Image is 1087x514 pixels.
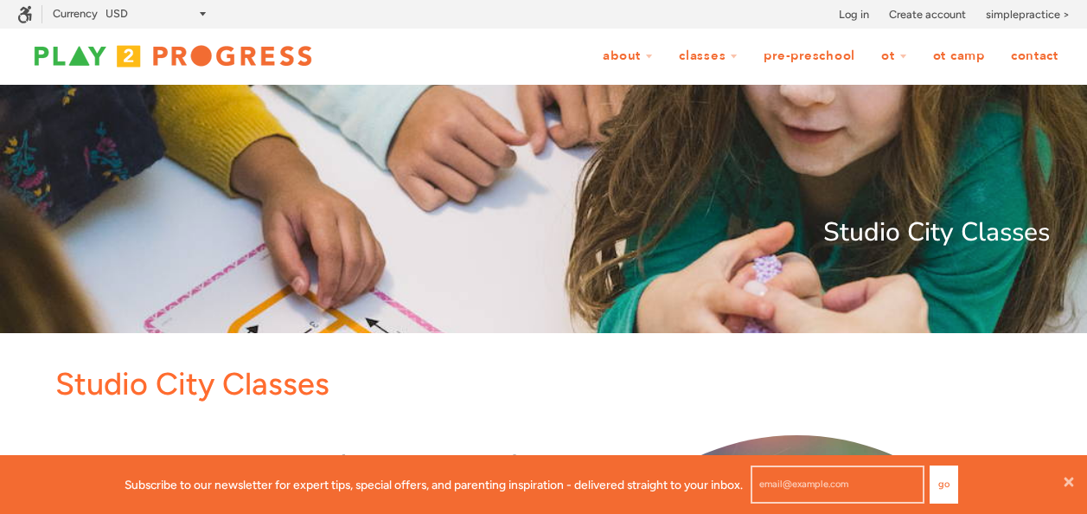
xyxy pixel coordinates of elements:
[53,7,98,20] label: Currency
[870,40,918,73] a: OT
[752,40,866,73] a: Pre-Preschool
[38,212,1050,254] p: Studio City Classes
[839,6,869,23] a: Log in
[17,39,329,74] img: Play2Progress logo
[125,475,743,494] p: Subscribe to our newsletter for expert tips, special offers, and parenting inspiration - delivere...
[55,359,1050,409] p: Studio City Classes
[591,40,664,73] a: About
[751,466,924,504] input: email@example.com
[930,466,958,504] button: Go
[1000,40,1070,73] a: Contact
[889,6,966,23] a: Create account
[922,40,996,73] a: OT Camp
[986,6,1070,23] a: simplepractice >
[668,40,749,73] a: Classes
